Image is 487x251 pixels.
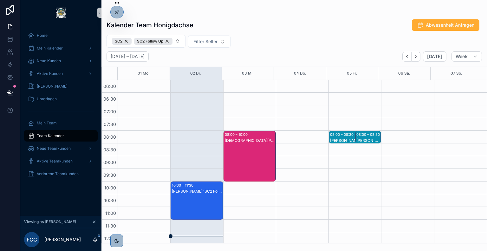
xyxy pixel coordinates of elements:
button: Select Button [107,35,185,48]
span: Viewing as [PERSON_NAME] [24,219,76,224]
div: 08:00 – 08:30[PERSON_NAME]: SC2 Follow Up [329,131,373,143]
a: Verlorene Teamkunden [24,168,98,180]
span: FCC [27,236,37,243]
span: [PERSON_NAME] [37,84,68,89]
button: Next [412,52,420,62]
div: SC2 Follow Up [134,38,172,45]
button: 02 Di. [190,67,201,80]
span: 11:00 [104,210,118,216]
span: Team Kalender [37,133,64,138]
span: Filter Seller [193,38,218,45]
span: Home [37,33,48,38]
span: Mein Kalender [37,46,63,51]
a: Team Kalender [24,130,98,142]
a: Neue Teamkunden [24,143,98,154]
button: Unselect SC_2 [112,38,132,45]
button: 01 Mo. [138,67,150,80]
a: Aktive Teamkunden [24,155,98,167]
span: 09:00 [102,160,118,165]
button: [DATE] [423,51,446,62]
span: [DATE] [427,54,442,59]
div: [PERSON_NAME]: SC2 Follow Up [172,189,222,194]
div: [PERSON_NAME]: SC2 Follow Up [356,138,381,143]
span: Neue Teamkunden [37,146,71,151]
span: Neue Kunden [37,58,61,63]
div: 10:00 – 11:30[PERSON_NAME]: SC2 Follow Up [171,182,223,219]
a: Mein Kalender [24,43,98,54]
button: 03 Mi. [242,67,254,80]
div: 08:00 – 08:30[PERSON_NAME]: SC2 Follow Up [355,131,381,143]
span: Verlorene Teamkunden [37,171,79,176]
a: Unterlagen [24,93,98,105]
span: 09:30 [102,172,118,178]
span: 10:00 [103,185,118,190]
div: [PERSON_NAME]: SC2 Follow Up [330,138,373,143]
span: 08:30 [102,147,118,152]
h1: Kalender Team Honigdachse [107,21,193,30]
span: Unterlagen [37,96,57,102]
span: 12:00 [103,236,118,241]
div: 08:00 – 10:00 [225,131,249,138]
div: 10:00 – 11:30 [172,182,195,188]
span: 10:30 [103,198,118,203]
button: 04 Do. [294,67,306,80]
span: Week [456,54,468,59]
button: 07 So. [451,67,462,80]
button: 05 Fr. [347,67,357,80]
button: Unselect SC_2_FOLLOW_UP [134,38,172,45]
div: SC2 [112,38,132,45]
span: Abwesenheit Anfragen [426,22,474,28]
div: 08:00 – 10:00[DEMOGRAPHIC_DATA][PERSON_NAME]: SC2 [224,131,276,181]
button: 06 Sa. [398,67,410,80]
a: [PERSON_NAME] [24,81,98,92]
a: Aktive Kunden [24,68,98,79]
span: 08:00 [102,134,118,140]
span: 07:30 [102,122,118,127]
span: 07:00 [102,109,118,114]
span: Mein Team [37,121,57,126]
div: scrollable content [20,25,101,188]
span: Aktive Kunden [37,71,63,76]
button: Week [451,51,482,62]
button: Abwesenheit Anfragen [412,19,479,31]
span: Aktive Teamkunden [37,159,73,164]
a: Mein Team [24,117,98,129]
button: Back [402,52,412,62]
span: 11:30 [104,223,118,228]
span: 06:00 [102,83,118,89]
div: 08:00 – 08:30 [356,131,381,138]
div: [DEMOGRAPHIC_DATA][PERSON_NAME]: SC2 [225,138,275,143]
a: Home [24,30,98,41]
div: 08:00 – 08:30 [330,131,355,138]
img: App logo [56,8,66,18]
p: [PERSON_NAME] [44,236,81,243]
h2: [DATE] – [DATE] [111,53,145,60]
button: Select Button [188,36,231,48]
a: Neue Kunden [24,55,98,67]
span: 06:30 [102,96,118,102]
